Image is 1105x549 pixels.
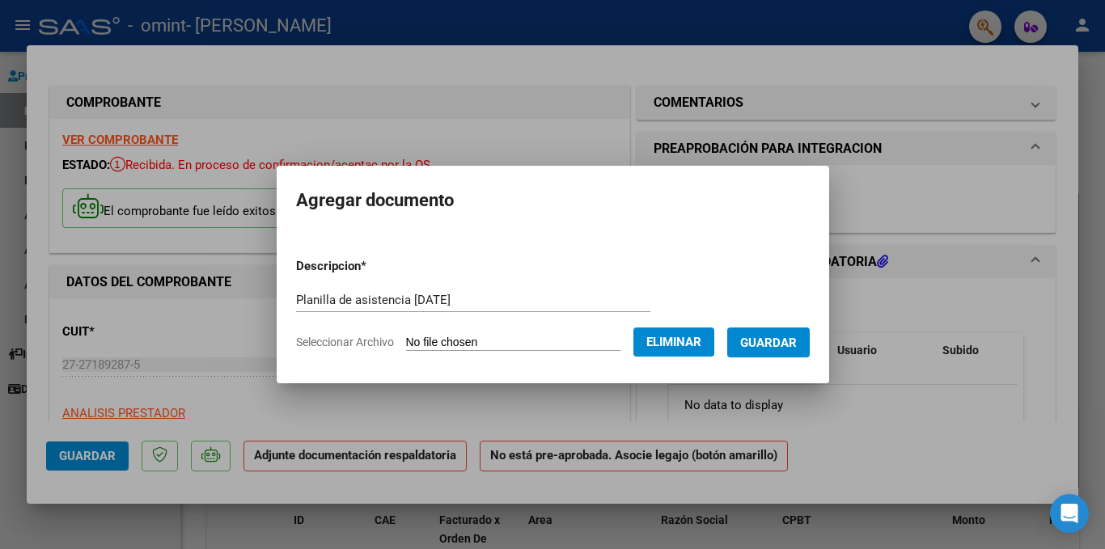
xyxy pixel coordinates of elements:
span: Seleccionar Archivo [296,336,394,348]
div: Open Intercom Messenger [1050,494,1089,533]
p: Descripcion [296,257,451,276]
button: Eliminar [633,327,714,357]
h2: Agregar documento [296,185,810,216]
button: Guardar [727,327,810,357]
span: Guardar [740,336,797,350]
span: Eliminar [646,335,701,349]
